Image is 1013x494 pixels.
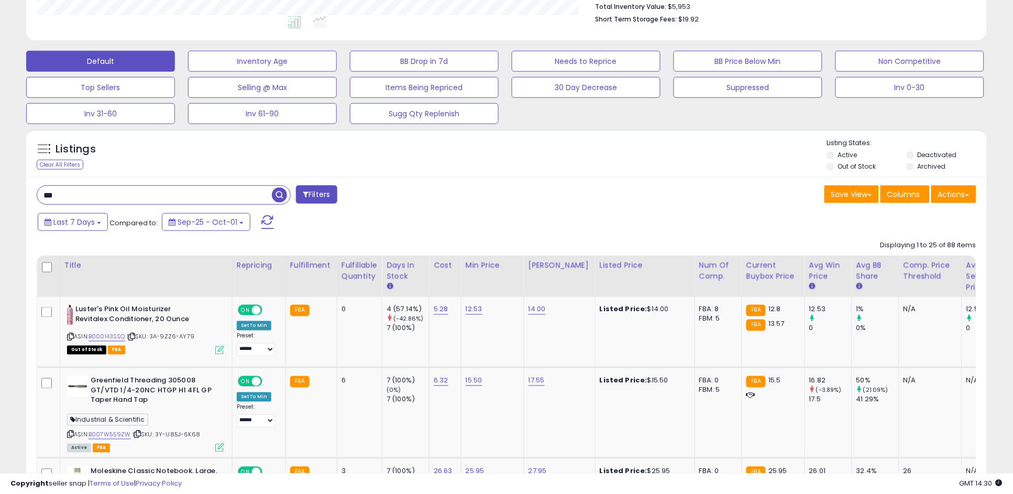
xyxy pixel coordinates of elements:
h5: Listings [56,142,96,157]
div: seller snap | | [10,479,182,489]
div: Days In Stock [387,260,425,282]
div: N/A [904,305,954,314]
small: Avg BB Share. [856,282,863,291]
div: Current Buybox Price [746,260,800,282]
button: Inv 31-60 [26,103,175,124]
div: 0% [856,324,899,333]
b: Short Term Storage Fees: [596,15,677,24]
small: FBA [746,376,766,388]
span: Industrial & Scientific [67,414,148,426]
div: Preset: [237,404,278,427]
button: Default [26,51,175,72]
b: Listed Price: [600,304,647,314]
div: Comp. Price Threshold [904,260,957,282]
small: Days In Stock. [387,282,393,291]
small: FBA [290,305,310,316]
div: Fulfillment [290,260,333,271]
button: Non Competitive [835,51,984,72]
small: (-42.86%) [393,315,423,323]
button: Sep-25 - Oct-01 [162,213,250,231]
div: Displaying 1 to 25 of 88 items [880,240,976,250]
div: 1% [856,305,899,314]
div: 0 [809,324,852,333]
button: Suppressed [674,77,822,98]
div: Fulfillable Quantity [342,260,378,282]
small: (-3.89%) [816,386,842,394]
a: 15.50 [466,376,482,386]
button: Needs to Reprice [512,51,660,72]
span: ON [239,306,252,315]
div: 17.5 [809,395,852,404]
span: OFF [261,306,278,315]
button: BB Drop in 7d [350,51,499,72]
div: 12.53 [966,305,1009,314]
div: Num of Comp. [699,260,737,282]
span: 15.5 [768,376,781,386]
button: 30 Day Decrease [512,77,660,98]
button: Sugg Qty Replenish [350,103,499,124]
div: $15.50 [600,376,687,386]
small: Avg Win Price. [809,282,816,291]
div: Title [64,260,228,271]
div: 7 (100%) [387,395,429,404]
div: FBA: 0 [699,376,734,386]
img: 31p1MbAN8TL._SL40_.jpg [67,376,88,397]
div: $14.00 [600,305,687,314]
div: Preset: [237,333,278,356]
span: $19.92 [679,14,699,24]
div: 7 (100%) [387,324,429,333]
span: OFF [261,377,278,386]
span: ON [239,377,252,386]
div: Avg Selling Price [966,260,1005,293]
strong: Copyright [10,478,49,488]
span: Sep-25 - Oct-01 [178,217,237,227]
button: Inv 0-30 [835,77,984,98]
div: FBM: 5 [699,386,734,395]
b: Luster's Pink Oil Moisturizer Revitalex Conditioner, 20 Ounce [75,305,203,327]
a: 6.32 [434,376,448,386]
div: N/A [904,376,954,386]
span: Compared to: [109,218,158,228]
span: | SKU: 3A-9ZZ6-AY79 [127,333,194,341]
label: Out of Stock [838,162,876,171]
div: 16.82 [809,376,852,386]
button: BB Price Below Min [674,51,822,72]
button: Selling @ Max [188,77,337,98]
div: Min Price [466,260,520,271]
small: (21.09%) [863,386,888,394]
button: Filters [296,185,337,204]
div: Repricing [237,260,281,271]
div: 12.53 [809,305,852,314]
div: Set To Min [237,392,272,402]
label: Active [838,150,857,159]
span: 2025-10-9 14:30 GMT [960,478,1003,488]
button: Columns [880,185,930,203]
small: FBA [746,305,766,316]
small: FBA [746,320,766,331]
button: Last 7 Days [38,213,108,231]
a: B000143SSQ [89,333,125,342]
a: Terms of Use [90,478,134,488]
label: Archived [918,162,946,171]
button: Items Being Repriced [350,77,499,98]
div: ASIN: [67,376,224,451]
img: 41zRVNFEwGL._SL40_.jpg [67,305,73,326]
small: (0%) [387,386,401,394]
span: FBA [93,444,111,453]
div: Avg BB Share [856,260,895,282]
span: | SKU: 3Y-U85J-6K68 [133,431,200,439]
div: Cost [434,260,457,271]
div: [PERSON_NAME] [528,260,591,271]
button: Save View [824,185,879,203]
span: Columns [887,189,920,200]
button: Top Sellers [26,77,175,98]
div: Clear All Filters [37,160,83,170]
div: Avg Win Price [809,260,847,282]
a: 17.55 [528,376,545,386]
div: FBM: 5 [699,314,734,324]
div: 41.29% [856,395,899,404]
div: 50% [856,376,899,386]
div: N/A [966,376,1001,386]
div: 0 [342,305,374,314]
div: 0 [966,324,1009,333]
